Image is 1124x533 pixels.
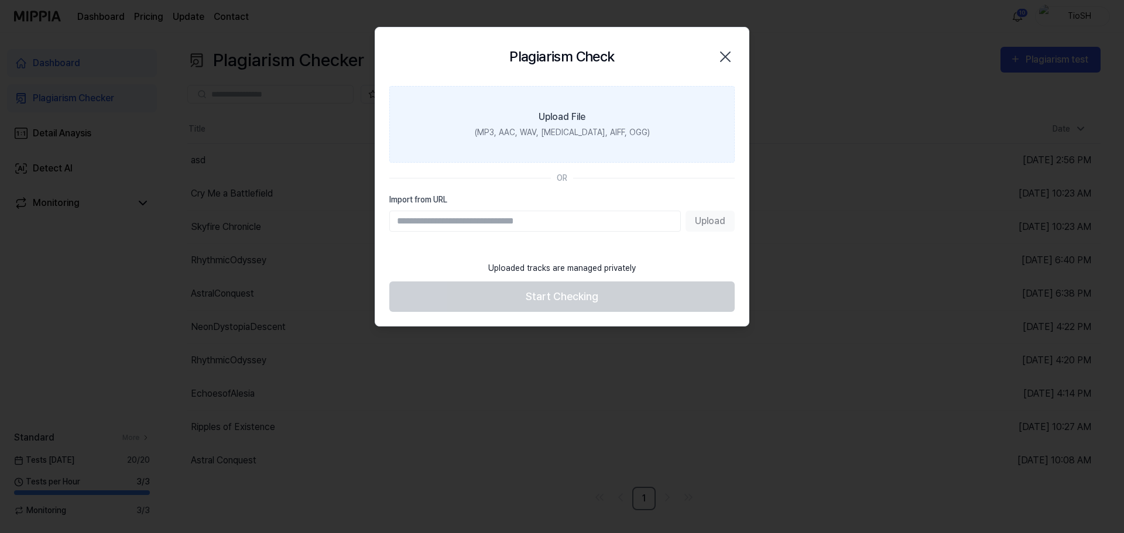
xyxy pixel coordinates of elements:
[509,46,614,67] h2: Plagiarism Check
[539,110,585,124] div: Upload File
[481,255,643,281] div: Uploaded tracks are managed privately
[389,194,735,206] label: Import from URL
[475,126,650,139] div: (MP3, AAC, WAV, [MEDICAL_DATA], AIFF, OGG)
[557,172,567,184] div: OR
